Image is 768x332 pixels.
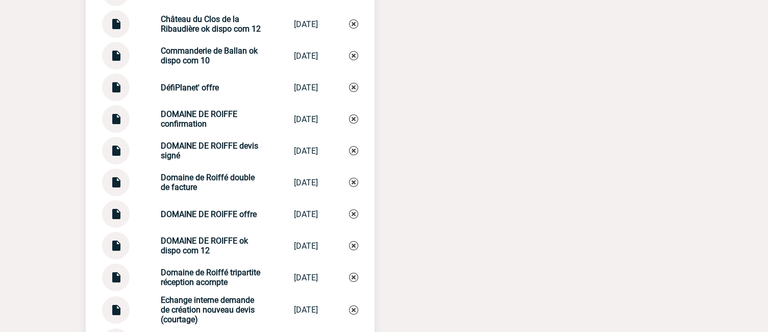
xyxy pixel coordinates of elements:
div: [DATE] [294,19,318,29]
div: [DATE] [294,178,318,187]
img: Supprimer [349,114,358,124]
div: [DATE] [294,273,318,282]
img: Supprimer [349,241,358,250]
strong: Domaine de Roiffé double de facture [161,173,255,192]
img: Supprimer [349,273,358,282]
div: [DATE] [294,209,318,219]
img: Supprimer [349,19,358,29]
strong: Domaine de Roiffé tripartite réception acompte [161,268,260,287]
div: [DATE] [294,114,318,124]
div: [DATE] [294,146,318,156]
strong: DOMAINE DE ROIFFE offre [161,209,257,219]
strong: Echange interne demande de création nouveau devis (courtage) [161,295,255,324]
div: [DATE] [294,241,318,251]
img: Supprimer [349,146,358,155]
strong: Commanderie de Ballan ok dispo com 10 [161,46,258,65]
div: [DATE] [294,51,318,61]
div: [DATE] [294,305,318,315]
strong: DOMAINE DE ROIFFE devis signé [161,141,258,160]
img: Supprimer [349,178,358,187]
strong: Château du Clos de la Ribaudière ok dispo com 12 [161,14,261,34]
img: Supprimer [349,305,358,315]
strong: DéfiPlanet' offre [161,83,219,92]
strong: DOMAINE DE ROIFFE confirmation [161,109,237,129]
img: Supprimer [349,83,358,92]
img: Supprimer [349,209,358,219]
strong: DOMAINE DE ROIFFE ok dispo com 12 [161,236,248,255]
img: Supprimer [349,51,358,60]
div: [DATE] [294,83,318,92]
